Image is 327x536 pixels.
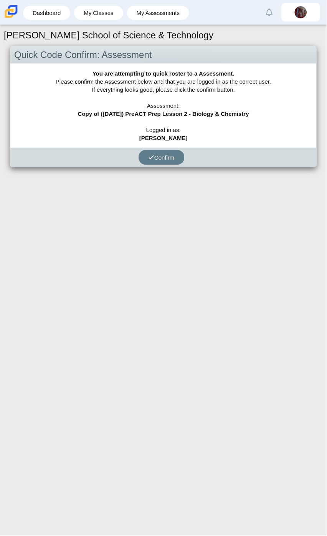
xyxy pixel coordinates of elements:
a: irvin.larios.ewW2Ra [282,3,320,21]
button: Confirm [139,150,185,165]
a: My Classes [78,6,119,20]
b: Copy of ([DATE]) PreACT Prep Lesson 2 - Biology & Chemistry [78,110,249,117]
img: Carmen School of Science & Technology [3,3,19,20]
div: Please confirm the Assessment below and that you are logged in as the correct user. If everything... [10,64,317,148]
b: You are attempting to quick roster to a Assessment. [92,70,235,77]
a: Alerts [261,4,278,21]
a: Dashboard [27,6,66,20]
img: irvin.larios.ewW2Ra [295,6,307,18]
a: Carmen School of Science & Technology [3,14,19,21]
b: [PERSON_NAME] [139,135,188,141]
span: Confirm [149,154,175,161]
h1: [PERSON_NAME] School of Science & Technology [4,29,214,42]
a: My Assessments [131,6,186,20]
div: Quick Code Confirm: Assessment [10,46,317,64]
